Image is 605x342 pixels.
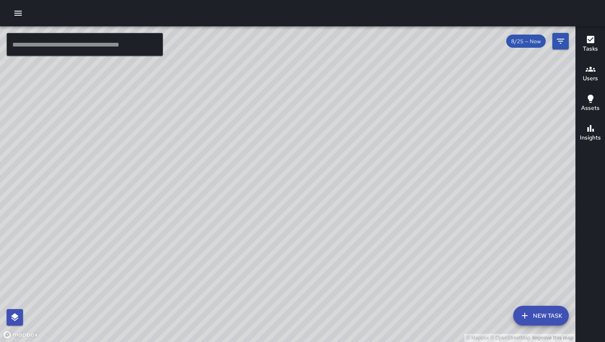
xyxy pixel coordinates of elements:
[576,119,605,148] button: Insights
[506,38,546,45] span: 8/25 — Now
[513,306,569,326] button: New Task
[576,30,605,59] button: Tasks
[583,44,598,54] h6: Tasks
[583,74,598,83] h6: Users
[580,133,601,142] h6: Insights
[576,59,605,89] button: Users
[581,104,600,113] h6: Assets
[576,89,605,119] button: Assets
[552,33,569,49] button: Filters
